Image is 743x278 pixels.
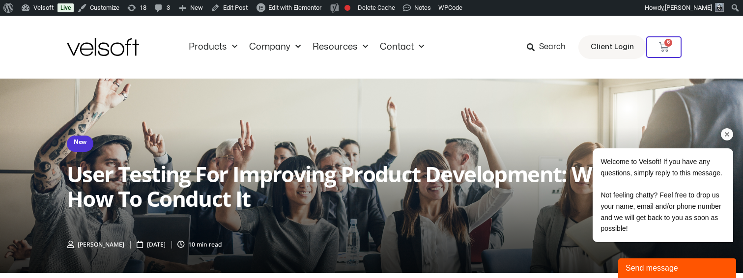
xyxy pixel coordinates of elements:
[646,36,682,58] a: 6
[74,138,86,146] a: New
[67,38,139,56] img: Velsoft Training Materials
[243,42,307,53] a: CompanyMenu Toggle
[147,240,166,249] span: [DATE]
[664,39,672,47] span: 6
[307,42,374,53] a: ResourcesMenu Toggle
[67,162,676,211] h2: User testing for improving product development: why and how to conduct it
[527,39,572,56] a: Search
[268,4,321,11] span: Edit with Elementor
[591,41,634,54] span: Client Login
[374,42,430,53] a: ContactMenu Toggle
[665,4,712,11] span: [PERSON_NAME]
[78,240,124,249] span: [PERSON_NAME]
[188,240,222,249] span: 10 min read
[183,42,243,53] a: ProductsMenu Toggle
[539,41,566,54] span: Search
[561,60,738,253] iframe: chat widget
[578,35,646,59] a: Client Login
[183,42,430,53] nav: Menu
[57,3,74,12] a: Live
[618,256,738,278] iframe: chat widget
[344,5,350,11] div: Focus keyphrase not set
